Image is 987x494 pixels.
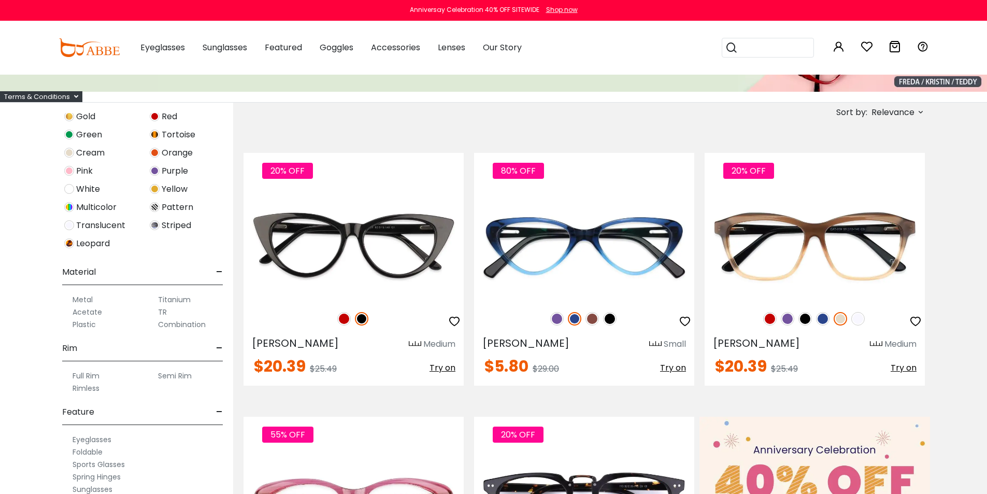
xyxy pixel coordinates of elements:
[64,130,74,139] img: Green
[482,336,569,350] span: [PERSON_NAME]
[816,312,829,326] img: Blue
[64,184,74,194] img: White
[62,400,94,425] span: Feature
[603,312,617,326] img: Black
[550,312,564,326] img: Purple
[265,41,302,53] span: Featured
[484,355,528,377] span: $5.80
[310,363,337,375] span: $25.49
[660,362,686,374] span: Try on
[851,312,865,326] img: Translucent
[371,41,420,53] span: Accessories
[62,336,77,361] span: Rim
[262,427,313,443] span: 55% OFF
[430,359,455,377] button: Try on
[162,219,191,232] span: Striped
[891,359,917,377] button: Try on
[493,163,544,179] span: 80% OFF
[254,355,306,377] span: $20.39
[158,293,191,306] label: Titanium
[150,111,160,121] img: Red
[64,238,74,248] img: Leopard
[64,148,74,158] img: Cream
[76,237,110,250] span: Leopard
[430,362,455,374] span: Try on
[158,306,167,318] label: TR
[533,363,559,375] span: $29.00
[73,458,125,471] label: Sports Glasses
[781,312,794,326] img: Purple
[568,312,581,326] img: Blue
[73,370,99,382] label: Full Rim
[493,427,543,443] span: 20% OFF
[546,5,578,15] div: Shop now
[715,355,767,377] span: $20.39
[150,130,160,139] img: Tortoise
[73,471,121,483] label: Spring Hinges
[150,184,160,194] img: Yellow
[216,336,223,361] span: -
[409,341,421,348] img: size ruler
[64,202,74,212] img: Multicolor
[337,312,351,326] img: Red
[244,190,464,301] img: Black Nora - Acetate ,Universal Bridge Fit
[76,183,100,195] span: White
[76,219,125,232] span: Translucent
[262,163,313,179] span: 20% OFF
[871,103,914,122] span: Relevance
[884,338,917,350] div: Medium
[76,110,95,123] span: Gold
[76,147,105,159] span: Cream
[59,38,120,57] img: abbeglasses.com
[73,433,111,446] label: Eyeglasses
[64,111,74,121] img: Gold
[763,312,777,326] img: Red
[660,359,686,377] button: Try on
[664,338,686,350] div: Small
[649,341,662,348] img: size ruler
[713,336,800,350] span: [PERSON_NAME]
[438,41,465,53] span: Lenses
[150,202,160,212] img: Pattern
[150,166,160,176] img: Purple
[62,260,96,285] span: Material
[73,306,102,318] label: Acetate
[162,201,193,214] span: Pattern
[73,382,99,394] label: Rimless
[162,129,195,141] span: Tortoise
[723,163,774,179] span: 20% OFF
[73,318,96,331] label: Plastic
[585,312,599,326] img: Brown
[73,446,103,458] label: Foldable
[76,165,93,177] span: Pink
[320,41,353,53] span: Goggles
[158,318,206,331] label: Combination
[834,312,847,326] img: Cream
[140,41,185,53] span: Eyeglasses
[158,370,192,382] label: Semi Rim
[836,106,867,118] span: Sort by:
[355,312,368,326] img: Black
[423,338,455,350] div: Medium
[150,148,160,158] img: Orange
[541,5,578,14] a: Shop now
[162,165,188,177] span: Purple
[73,293,93,306] label: Metal
[64,166,74,176] img: Pink
[216,400,223,425] span: -
[162,183,188,195] span: Yellow
[252,336,339,350] span: [PERSON_NAME]
[162,110,177,123] span: Red
[64,220,74,230] img: Translucent
[76,129,102,141] span: Green
[891,362,917,374] span: Try on
[203,41,247,53] span: Sunglasses
[474,190,694,301] img: Blue Hannah - Acetate ,Universal Bridge Fit
[216,260,223,285] span: -
[705,190,925,301] img: Cream Sonia - Acetate ,Eyeglasses
[162,147,193,159] span: Orange
[798,312,812,326] img: Black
